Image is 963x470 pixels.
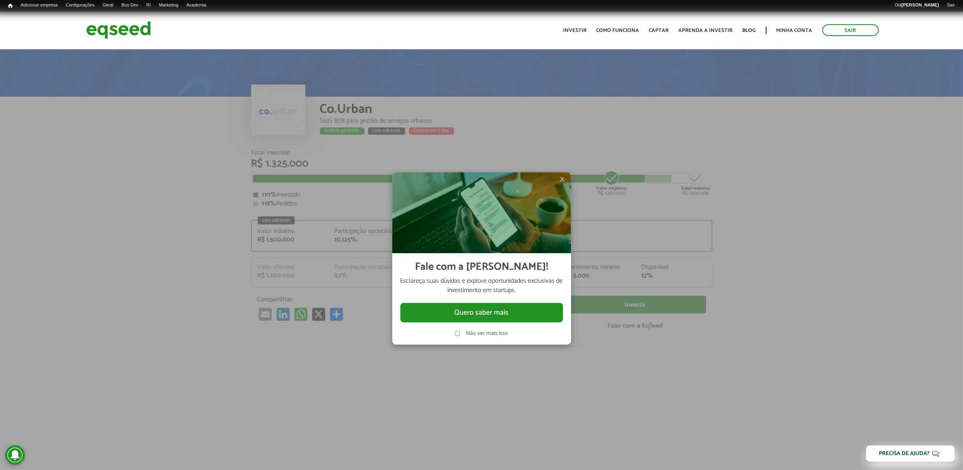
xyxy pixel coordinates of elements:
[400,303,563,322] button: Quero saber mais
[4,2,17,10] a: Início
[17,2,62,8] a: Adicionar empresa
[560,174,565,184] span: ×
[679,28,733,33] a: Aprenda a investir
[98,2,117,8] a: Geral
[62,2,99,8] a: Configurações
[822,24,879,36] a: Sair
[649,28,669,33] a: Captar
[563,28,587,33] a: Investir
[415,261,548,273] h2: Fale com a [PERSON_NAME]!
[597,28,639,33] a: Como funciona
[891,2,943,8] a: Olá[PERSON_NAME]
[743,28,756,33] a: Blog
[155,2,182,8] a: Marketing
[400,277,563,295] p: Esclareça suas dúvidas e explore oportunidades exclusivas de investimento em startups.
[86,19,151,41] img: EqSeed
[392,172,571,253] img: Imagem celular
[8,3,13,8] span: Início
[902,2,939,7] strong: [PERSON_NAME]
[466,331,508,337] label: Não ver mais isso
[117,2,142,8] a: Bus Dev
[142,2,155,8] a: RI
[777,28,813,33] a: Minha conta
[182,2,210,8] a: Academia
[943,2,959,8] a: Sair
